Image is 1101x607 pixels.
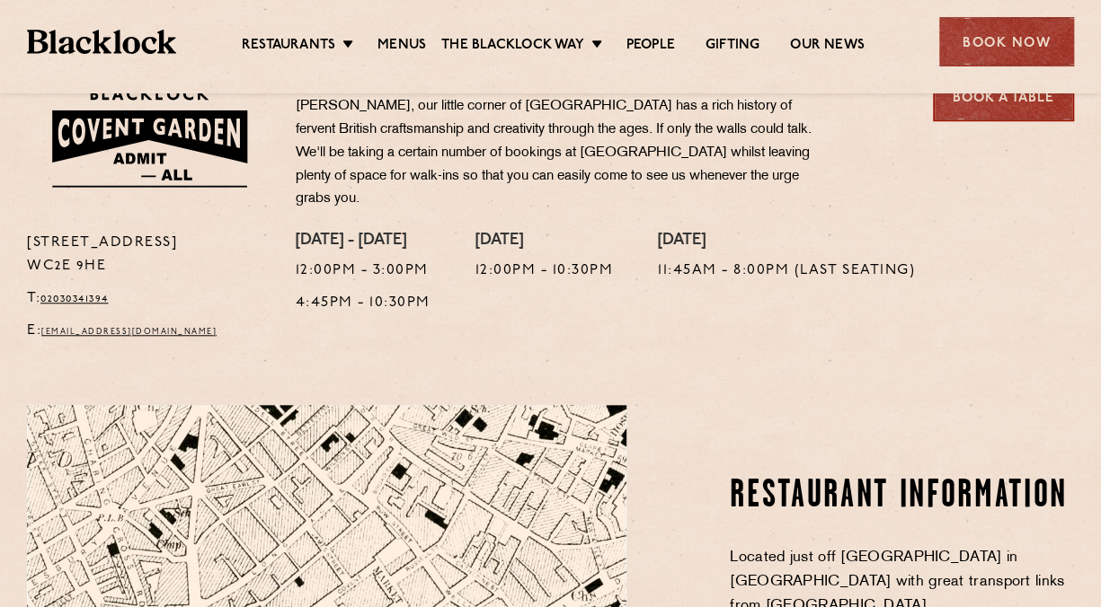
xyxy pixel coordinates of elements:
[626,37,675,57] a: People
[27,72,269,202] img: BLA_1470_CoventGarden_Website_Solid.svg
[441,37,583,57] a: The Blacklock Way
[27,232,269,278] p: [STREET_ADDRESS] WC2E 9HE
[706,37,759,57] a: Gifting
[242,37,335,57] a: Restaurants
[377,37,426,57] a: Menus
[658,260,915,283] p: 11:45am - 8:00pm (Last Seating)
[730,474,1074,519] h2: Restaurant information
[27,30,176,55] img: BL_Textured_Logo-footer-cropped.svg
[933,72,1074,121] a: Book a Table
[41,328,217,336] a: [EMAIL_ADDRESS][DOMAIN_NAME]
[40,294,109,304] a: 02030341394
[27,287,269,311] p: T:
[296,72,826,211] p: Whether it be King’s Coachmakers, or the publishing house that launched [PERSON_NAME], our little...
[475,232,614,251] h4: [DATE]
[296,260,431,283] p: 12:00pm - 3:00pm
[296,292,431,315] p: 4:45pm - 10:30pm
[790,37,865,57] a: Our News
[939,17,1074,66] div: Book Now
[475,260,614,283] p: 12:00pm - 10:30pm
[658,232,915,251] h4: [DATE]
[296,232,431,251] h4: [DATE] - [DATE]
[27,320,269,343] p: E:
